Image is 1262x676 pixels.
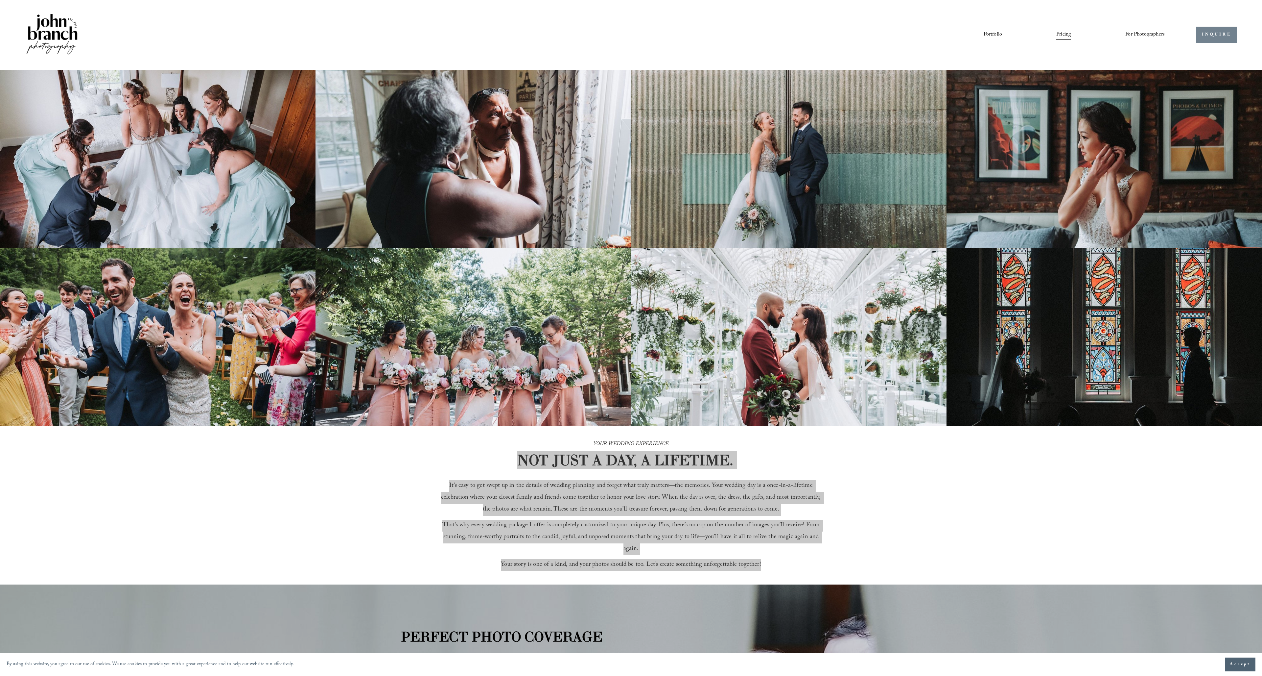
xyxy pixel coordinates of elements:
[401,628,602,645] strong: PERFECT PHOTO COVERAGE
[1056,29,1071,40] a: Pricing
[517,451,733,469] strong: NOT JUST A DAY, A LIFETIME.
[631,248,947,426] img: Bride and groom standing in an elegant greenhouse with chandeliers and lush greenery.
[1196,27,1237,43] a: INQUIRE
[1230,661,1250,668] span: Accept
[1225,658,1255,671] button: Accept
[442,520,821,554] span: That’s why every wedding package I offer is completely customized to your unique day. Plus, there...
[984,29,1002,40] a: Portfolio
[315,248,631,426] img: A bride and four bridesmaids in pink dresses, holding bouquets with pink and white flowers, smili...
[441,481,822,515] span: It’s easy to get swept up in the details of wedding planning and forget what truly matters—the me...
[947,248,1262,426] img: Silhouettes of a bride and groom facing each other in a church, with colorful stained glass windo...
[315,70,631,248] img: Woman applying makeup to another woman near a window with floral curtains and autumn flowers.
[501,560,761,570] span: Your story is one of a kind, and your photos should be too. Let’s create something unforgettable ...
[631,70,947,248] img: A bride and groom standing together, laughing, with the bride holding a bouquet in front of a cor...
[947,70,1262,248] img: Bride adjusting earring in front of framed posters on a brick wall.
[25,13,79,57] img: John Branch IV Photography
[1125,30,1165,40] span: For Photographers
[1125,29,1165,40] a: folder dropdown
[7,660,294,669] p: By using this website, you agree to our use of cookies. We use cookies to provide you with a grea...
[594,440,669,449] em: YOUR WEDDING EXPERIENCE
